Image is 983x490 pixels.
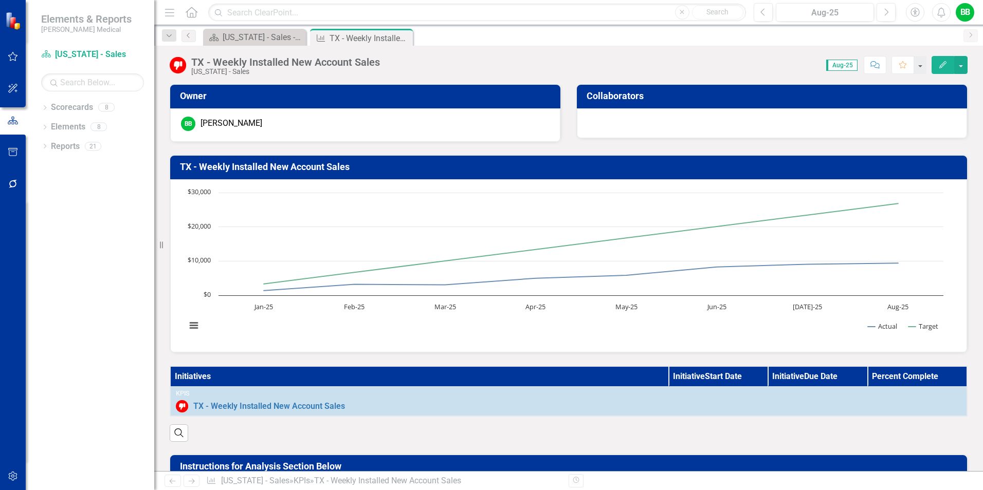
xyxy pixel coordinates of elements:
div: Aug-25 [779,7,870,19]
span: Aug-25 [826,60,858,71]
a: TX - Weekly Installed New Account Sales [193,402,961,411]
button: Show Target [908,322,939,331]
button: View chart menu, Chart [187,318,201,333]
img: ClearPoint Strategy [5,12,23,30]
text: Jan-25 [253,302,273,311]
text: Apr-25 [525,302,545,311]
div: » » [206,475,561,487]
img: Below Target [176,400,188,412]
text: [DATE]-25 [793,302,822,311]
text: $30,000 [188,187,211,196]
div: 21 [85,142,101,150]
a: [US_STATE] - Sales [41,49,144,61]
button: Search [692,5,743,20]
div: [US_STATE] - Sales [191,68,380,76]
a: [US_STATE] - Sales - Overview Dashboard [206,31,303,44]
div: Chart. Highcharts interactive chart. [181,187,956,342]
span: Search [706,8,729,16]
td: Double-Click to Edit Right Click for Context Menu [170,387,967,416]
input: Search ClearPoint... [208,4,746,22]
text: Aug-25 [887,302,908,311]
a: Reports [51,141,80,153]
div: [PERSON_NAME] [201,118,262,129]
a: [US_STATE] - Sales [221,476,289,485]
button: Show Actual [868,322,897,331]
h3: TX - Weekly Installed New Account Sales [180,162,961,172]
text: $20,000 [188,221,211,231]
div: TX - Weekly Installed New Account Sales [191,56,380,68]
div: KPIs [176,390,961,397]
div: 8 [98,103,115,112]
div: BB [181,117,195,131]
text: $10,000 [188,255,211,265]
button: BB [956,3,974,22]
text: Jun-25 [706,302,726,311]
text: $0 [204,290,211,299]
text: May-25 [615,302,638,311]
button: Aug-25 [776,3,874,22]
h3: Instructions for Analysis Section Below [180,461,961,472]
svg: Interactive chart [181,187,949,342]
a: Elements [51,121,85,133]
div: [US_STATE] - Sales - Overview Dashboard [223,31,303,44]
img: Below Target [170,57,186,73]
input: Search Below... [41,73,144,91]
a: Scorecards [51,102,93,114]
div: TX - Weekly Installed New Account Sales [330,32,410,45]
span: Elements & Reports [41,13,132,25]
text: Feb-25 [344,302,365,311]
text: Mar-25 [434,302,456,311]
a: KPIs [294,476,310,485]
small: [PERSON_NAME] Medical [41,25,132,33]
h3: Collaborators [587,91,961,101]
h3: Owner [180,91,554,101]
div: TX - Weekly Installed New Account Sales [314,476,461,485]
div: 8 [90,123,107,131]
